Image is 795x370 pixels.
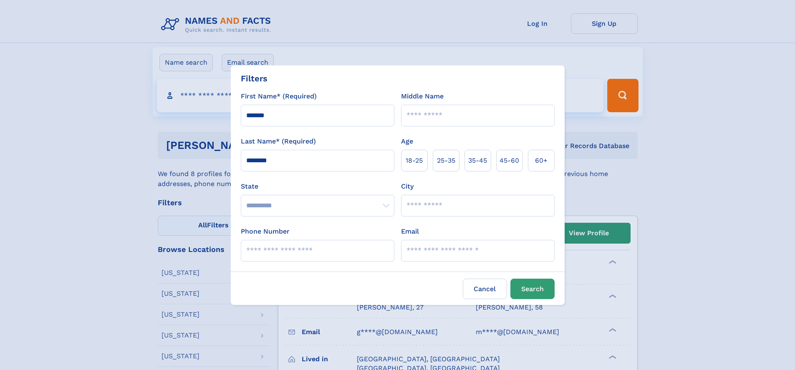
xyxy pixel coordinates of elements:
[463,279,507,299] label: Cancel
[401,136,413,146] label: Age
[468,156,487,166] span: 35‑45
[241,227,290,237] label: Phone Number
[401,91,444,101] label: Middle Name
[500,156,519,166] span: 45‑60
[535,156,548,166] span: 60+
[241,72,268,85] div: Filters
[401,227,419,237] label: Email
[241,181,394,191] label: State
[510,279,555,299] button: Search
[241,91,317,101] label: First Name* (Required)
[241,136,316,146] label: Last Name* (Required)
[401,181,414,191] label: City
[406,156,423,166] span: 18‑25
[437,156,455,166] span: 25‑35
